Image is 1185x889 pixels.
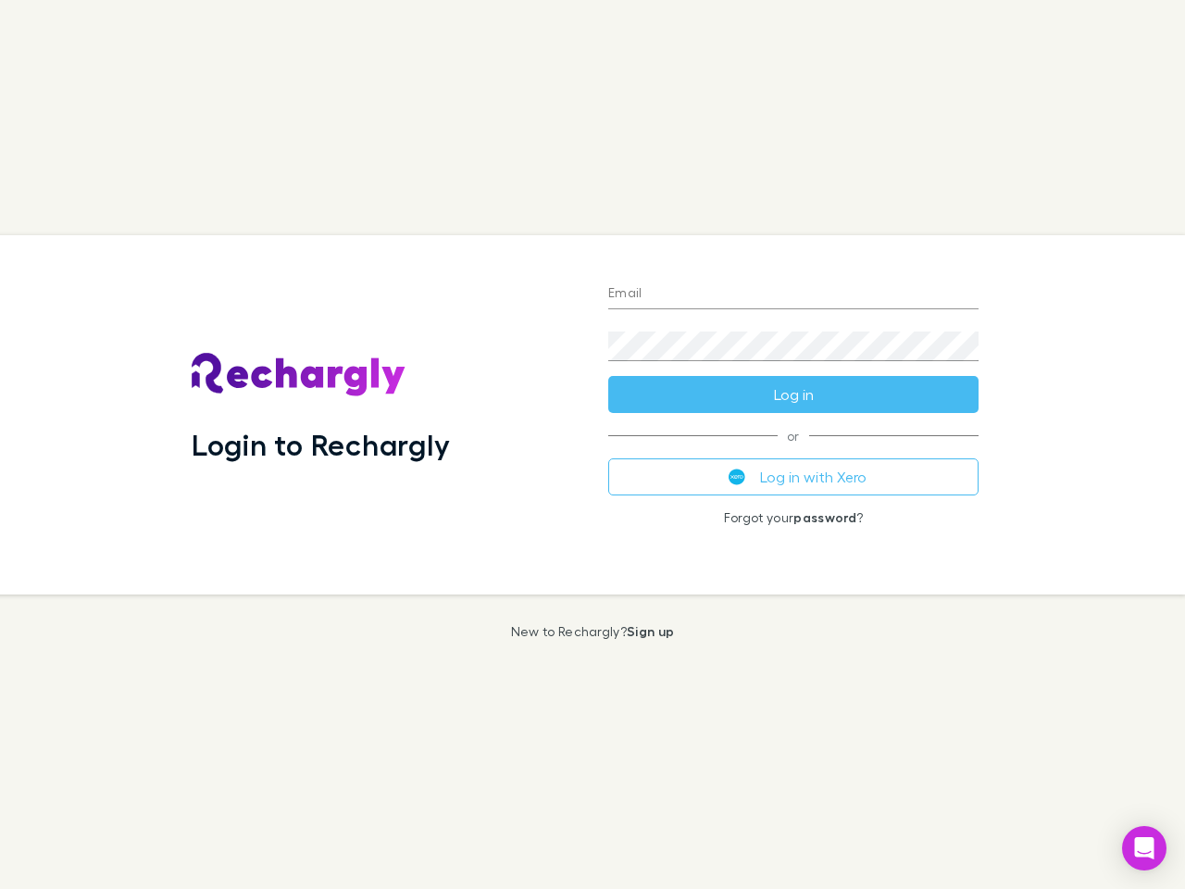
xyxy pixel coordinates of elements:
img: Rechargly's Logo [192,353,406,397]
a: password [793,509,856,525]
div: Open Intercom Messenger [1122,826,1166,870]
p: New to Rechargly? [511,624,675,639]
p: Forgot your ? [608,510,979,525]
a: Sign up [627,623,674,639]
button: Log in [608,376,979,413]
h1: Login to Rechargly [192,427,450,462]
span: or [608,435,979,436]
button: Log in with Xero [608,458,979,495]
img: Xero's logo [729,469,745,485]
